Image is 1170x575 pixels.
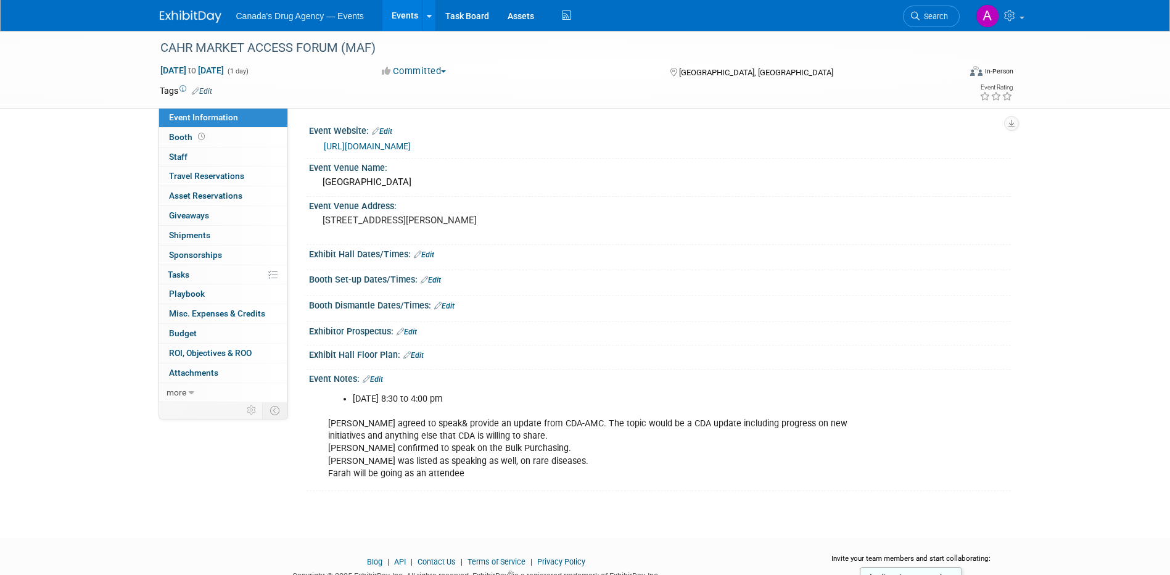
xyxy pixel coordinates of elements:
[403,351,424,360] a: Edit
[169,250,222,260] span: Sponsorships
[168,270,189,279] span: Tasks
[169,191,242,201] span: Asset Reservations
[159,108,287,127] a: Event Information
[169,152,187,162] span: Staff
[169,328,197,338] span: Budget
[363,375,383,384] a: Edit
[262,402,287,418] td: Toggle Event Tabs
[318,173,1002,192] div: [GEOGRAPHIC_DATA]
[159,226,287,245] a: Shipments
[309,296,1011,312] div: Booth Dismantle Dates/Times:
[159,246,287,265] a: Sponsorships
[169,289,205,299] span: Playbook
[353,393,868,405] li: [DATE] 8:30 to 4:00 pm
[319,387,875,486] div: [PERSON_NAME] agreed to speak& provide an update from CDA-AMC. The topic would be a CDA update in...
[192,87,212,96] a: Edit
[159,206,287,225] a: Giveaways
[309,270,1011,286] div: Booth Set-up Dates/Times:
[159,186,287,205] a: Asset Reservations
[984,67,1013,76] div: In-Person
[169,230,210,240] span: Shipments
[169,368,218,378] span: Attachments
[159,147,287,167] a: Staff
[169,308,265,318] span: Misc. Expenses & Credits
[169,348,252,358] span: ROI, Objectives & ROO
[159,128,287,147] a: Booth
[468,557,525,566] a: Terms of Service
[812,553,1011,572] div: Invite your team members and start collaborating:
[309,159,1011,174] div: Event Venue Name:
[156,37,941,59] div: CAHR MARKET ACCESS FORUM (MAF)
[920,12,948,21] span: Search
[979,85,1013,91] div: Event Rating
[323,215,588,226] pre: [STREET_ADDRESS][PERSON_NAME]
[397,328,417,336] a: Edit
[167,387,186,397] span: more
[226,67,249,75] span: (1 day)
[236,11,364,21] span: Canada's Drug Agency — Events
[160,65,225,76] span: [DATE] [DATE]
[887,64,1014,83] div: Event Format
[679,68,833,77] span: [GEOGRAPHIC_DATA], [GEOGRAPHIC_DATA]
[160,85,212,97] td: Tags
[159,304,287,323] a: Misc. Expenses & Credits
[169,132,207,142] span: Booth
[377,65,451,78] button: Committed
[159,265,287,284] a: Tasks
[160,10,221,23] img: ExhibitDay
[309,197,1011,212] div: Event Venue Address:
[309,345,1011,362] div: Exhibit Hall Floor Plan:
[421,276,441,284] a: Edit
[434,302,455,310] a: Edit
[159,344,287,363] a: ROI, Objectives & ROO
[186,65,198,75] span: to
[169,210,209,220] span: Giveaways
[903,6,960,27] a: Search
[384,557,392,566] span: |
[159,324,287,343] a: Budget
[414,250,434,259] a: Edit
[169,112,238,122] span: Event Information
[970,66,983,76] img: Format-Inperson.png
[527,557,535,566] span: |
[408,557,416,566] span: |
[367,557,382,566] a: Blog
[537,557,585,566] a: Privacy Policy
[241,402,263,418] td: Personalize Event Tab Strip
[372,127,392,136] a: Edit
[309,122,1011,138] div: Event Website:
[458,557,466,566] span: |
[159,363,287,383] a: Attachments
[418,557,456,566] a: Contact Us
[309,370,1011,386] div: Event Notes:
[976,4,999,28] img: Andrea Tiwari
[169,171,244,181] span: Travel Reservations
[159,284,287,304] a: Playbook
[309,245,1011,261] div: Exhibit Hall Dates/Times:
[159,383,287,402] a: more
[324,141,411,151] a: [URL][DOMAIN_NAME]
[394,557,406,566] a: API
[196,132,207,141] span: Booth not reserved yet
[159,167,287,186] a: Travel Reservations
[309,322,1011,338] div: Exhibitor Prospectus:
